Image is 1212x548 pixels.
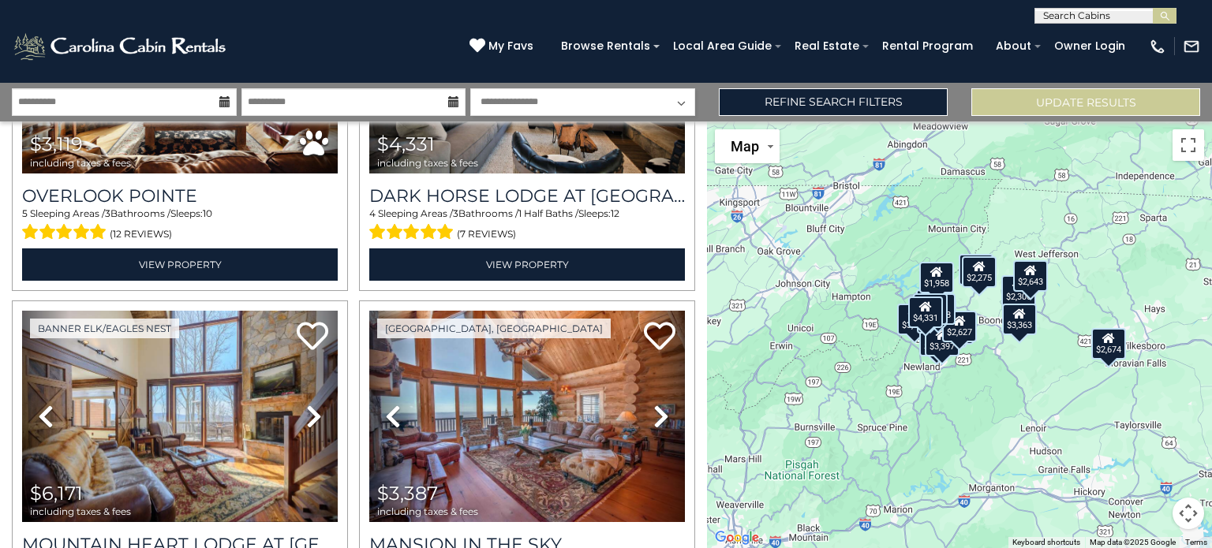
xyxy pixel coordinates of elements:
[1173,129,1204,161] button: Toggle fullscreen view
[1183,38,1200,55] img: mail-regular-white.png
[488,38,533,54] span: My Favs
[369,185,685,207] a: Dark Horse Lodge at [GEOGRAPHIC_DATA]
[30,319,179,338] a: Banner Elk/Eagles Nest
[942,311,977,342] div: $2,627
[731,138,759,155] span: Map
[377,319,611,338] a: [GEOGRAPHIC_DATA], [GEOGRAPHIC_DATA]
[30,158,131,168] span: including taxes & fees
[203,207,212,219] span: 10
[908,296,943,328] div: $4,331
[719,88,948,116] a: Refine Search Filters
[1013,260,1048,292] div: $2,643
[369,207,685,244] div: Sleeping Areas / Bathrooms / Sleeps:
[110,224,172,244] span: (12 reviews)
[1090,538,1176,546] span: Map data ©2025 Google
[1002,303,1037,334] div: $3,363
[611,207,619,219] span: 12
[369,248,685,281] a: View Property
[30,482,83,505] span: $6,171
[1001,274,1036,306] div: $2,306
[665,34,780,58] a: Local Area Guide
[377,158,478,168] span: including taxes & fees
[919,324,954,356] div: $3,361
[874,34,981,58] a: Rental Program
[12,31,230,62] img: White-1-2.png
[22,207,28,219] span: 5
[1173,498,1204,529] button: Map camera controls
[369,185,685,207] h3: Dark Horse Lodge at Eagles Nest
[962,256,997,288] div: $2,275
[913,293,948,325] div: $3,820
[30,132,83,155] span: $3,119
[105,207,110,219] span: 3
[297,320,328,354] a: Add to favorites
[715,129,780,163] button: Change map style
[518,207,578,219] span: 1 Half Baths /
[787,34,867,58] a: Real Estate
[988,34,1039,58] a: About
[1012,537,1080,548] button: Keyboard shortcuts
[711,527,763,548] a: Open this area in Google Maps (opens a new window)
[1091,327,1126,359] div: $2,674
[377,506,478,516] span: including taxes & fees
[897,304,932,335] div: $3,591
[377,482,438,505] span: $3,387
[711,527,763,548] img: Google
[30,506,131,516] span: including taxes & fees
[22,311,338,522] img: thumbnail_163263053.jpeg
[369,311,685,522] img: thumbnail_163263808.jpeg
[644,320,675,354] a: Add to favorites
[377,132,435,155] span: $4,331
[1046,34,1133,58] a: Owner Login
[22,185,338,207] a: Overlook Pointe
[1149,38,1166,55] img: phone-regular-white.png
[553,34,658,58] a: Browse Rentals
[971,88,1200,116] button: Update Results
[919,262,954,293] div: $1,958
[469,38,537,55] a: My Favs
[22,207,338,244] div: Sleeping Areas / Bathrooms / Sleeps:
[1185,538,1207,546] a: Terms (opens in new tab)
[369,207,376,219] span: 4
[457,224,516,244] span: (7 reviews)
[925,324,959,356] div: $3,397
[453,207,458,219] span: 3
[22,248,338,281] a: View Property
[959,254,993,285] div: $2,326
